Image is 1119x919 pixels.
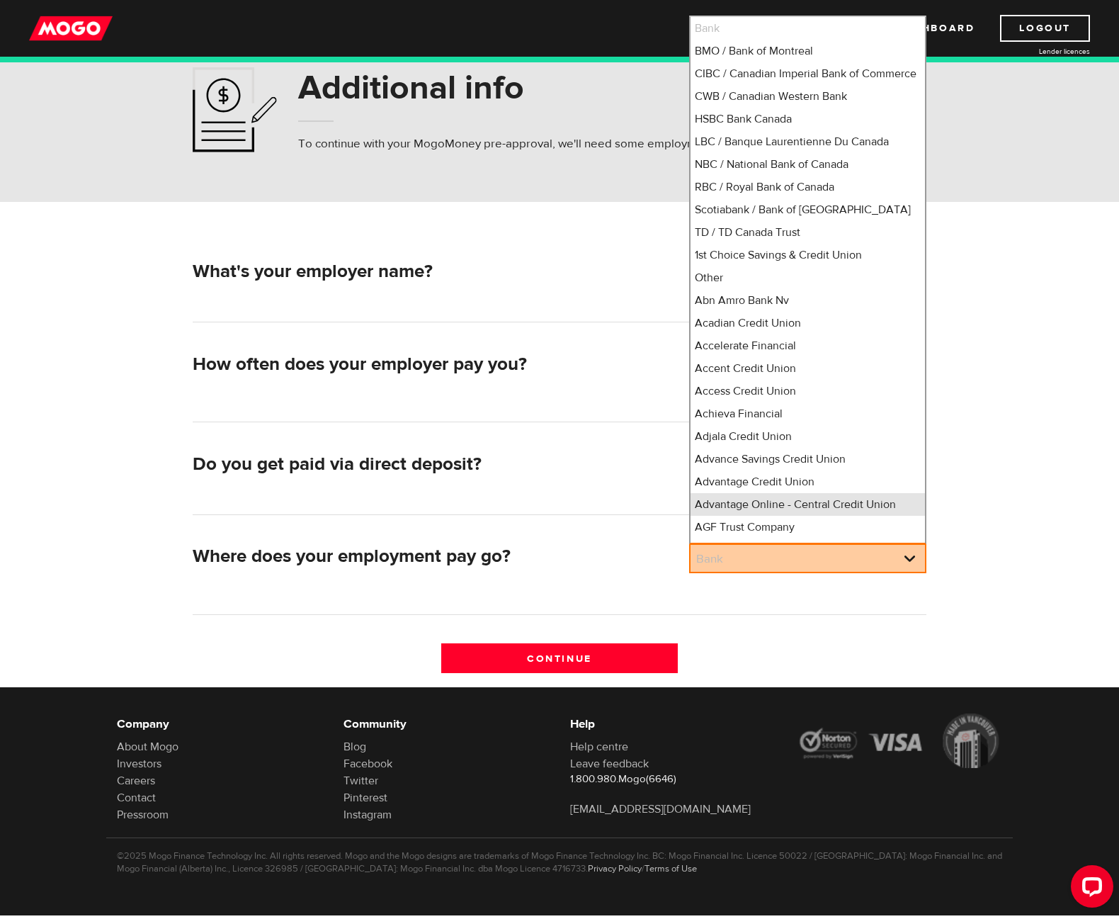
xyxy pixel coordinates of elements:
li: CIBC / Canadian Imperial Bank of Commerce [691,62,925,85]
p: To continue with your MogoMoney pre-approval, we'll need some employment and personal info. [298,135,812,152]
a: Help centre [570,740,628,754]
h6: Community [343,716,549,733]
li: Adjala Credit Union [691,425,925,448]
a: Logout [1000,15,1090,42]
li: Airline Financial Credit Union [691,539,925,561]
li: BMO / Bank of Montreal [691,40,925,62]
li: Acadian Credit Union [691,312,925,334]
a: Investors [117,757,161,771]
li: Advance Savings Credit Union [691,448,925,470]
li: TD / TD Canada Trust [691,221,925,244]
a: [EMAIL_ADDRESS][DOMAIN_NAME] [570,802,751,816]
h2: How often does your employer pay you? [193,354,678,376]
li: Access Credit Union [691,380,925,402]
li: Accelerate Financial [691,334,925,357]
a: Instagram [343,808,392,822]
a: Lender licences [984,46,1090,57]
a: Twitter [343,774,378,788]
li: AGF Trust Company [691,516,925,539]
li: Achieva Financial [691,402,925,425]
img: application-ef4f7aff46a5c1a1d42a38d909f5b40b.svg [193,67,277,152]
li: Advantage Credit Union [691,470,925,493]
h2: Do you get paid via direct deposit? [193,453,678,475]
h1: Additional info [298,69,812,106]
a: Terms of Use [644,863,697,874]
p: 1.800.980.Mogo(6646) [570,772,776,786]
iframe: LiveChat chat widget [1060,859,1119,919]
input: Continue [441,643,678,673]
a: Blog [343,740,366,754]
h2: Where does your employment pay go? [193,546,678,568]
a: Careers [117,774,155,788]
a: Facebook [343,757,392,771]
h2: What's your employer name? [193,261,678,283]
a: Dashboard [897,15,975,42]
img: legal-icons-92a2ffecb4d32d839781d1b4e4802d7b.png [797,714,1002,769]
li: 1st Choice Savings & Credit Union [691,244,925,266]
img: mogo_logo-11ee424be714fa7cbb0f0f49df9e16ec.png [29,15,113,42]
li: LBC / Banque Laurentienne Du Canada [691,130,925,153]
a: Privacy Policy [588,863,642,874]
li: HSBC Bank Canada [691,108,925,130]
h6: Help [570,716,776,733]
p: ©2025 Mogo Finance Technology Inc. All rights reserved. Mogo and the Mogo designs are trademarks ... [117,850,1002,875]
h6: Company [117,716,322,733]
a: Leave feedback [570,757,649,771]
li: RBC / Royal Bank of Canada [691,176,925,198]
li: Advantage Online - Central Credit Union [691,493,925,516]
a: Pinterest [343,791,387,805]
li: NBC / National Bank of Canada [691,153,925,176]
li: Other [691,266,925,289]
li: Abn Amro Bank Nv [691,289,925,312]
a: About Mogo [117,740,178,754]
li: CWB / Canadian Western Bank [691,85,925,108]
a: Pressroom [117,808,169,822]
li: Accent Credit Union [691,357,925,380]
li: Scotiabank / Bank of [GEOGRAPHIC_DATA] [691,198,925,221]
a: Contact [117,791,156,805]
li: Bank [691,17,925,40]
